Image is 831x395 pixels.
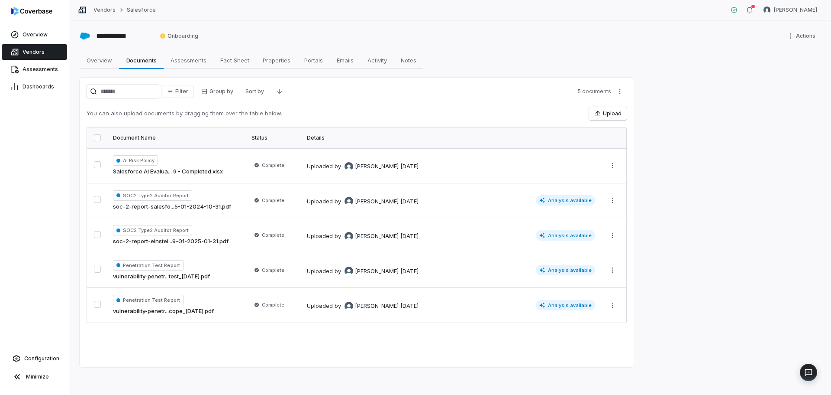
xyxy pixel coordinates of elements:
[123,55,160,66] span: Documents
[774,7,817,13] span: [PERSON_NAME]
[113,295,184,305] span: Penetration Test Report
[536,300,596,310] span: Analysis available
[355,232,399,241] span: [PERSON_NAME]
[606,264,619,277] button: More actions
[536,230,596,241] span: Analysis available
[175,88,188,95] span: Filter
[536,265,596,275] span: Analysis available
[307,162,419,171] div: Uploaded
[113,225,192,235] span: SOC2 Type2 Auditor Report
[400,162,419,171] div: [DATE]
[307,267,419,275] div: Uploaded
[93,7,116,13] a: Vendors
[113,237,229,246] a: soc-2-report-einstei...9-01-2025-01-31.pdf
[307,197,419,206] div: Uploaded
[307,134,595,141] div: Details
[11,7,52,16] img: logo-D7KZi-bG.svg
[606,299,619,312] button: More actions
[23,31,48,38] span: Overview
[758,3,822,16] button: Melanie Lorent avatar[PERSON_NAME]
[355,197,399,206] span: [PERSON_NAME]
[276,88,283,95] svg: Descending
[400,267,419,276] div: [DATE]
[400,197,419,206] div: [DATE]
[271,85,288,98] button: Descending
[613,85,627,98] button: More actions
[262,162,284,169] span: Complete
[400,302,419,310] div: [DATE]
[400,232,419,241] div: [DATE]
[536,195,596,206] span: Analysis available
[345,162,353,171] img: Sam Shaner avatar
[345,302,353,310] img: Sam Shaner avatar
[785,29,821,42] button: More actions
[113,190,192,201] span: SOC2 Type2 Auditor Report
[127,7,155,13] a: Salesforce
[259,55,294,66] span: Properties
[307,232,419,241] div: Uploaded
[262,197,284,204] span: Complete
[23,49,45,55] span: Vendors
[240,85,269,98] button: Sort by
[577,88,611,95] span: 5 documents
[262,267,284,274] span: Complete
[113,167,223,176] a: Salesforce AI Evalua... 9 - Completed.xlsx
[251,134,296,141] div: Status
[262,232,284,238] span: Complete
[113,202,231,211] a: soc-2-report-salesfo...5-01-2024-10-31.pdf
[196,85,238,98] button: Group by
[24,355,59,362] span: Configuration
[345,267,353,275] img: Sam Shaner avatar
[335,267,399,275] div: by
[335,197,399,206] div: by
[3,368,65,385] button: Minimize
[345,197,353,206] img: Sam Shaner avatar
[2,79,67,95] a: Dashboards
[26,373,49,380] span: Minimize
[3,351,65,366] a: Configuration
[113,307,214,316] a: vulnerability-penetr...cope_[DATE].pdf
[113,260,184,271] span: Penetration Test Report
[2,62,67,77] a: Assessments
[355,302,399,310] span: [PERSON_NAME]
[83,55,116,66] span: Overview
[301,55,326,66] span: Portals
[160,33,198,39] span: Onboarding
[23,66,58,73] span: Assessments
[2,44,67,60] a: Vendors
[113,272,210,281] a: vulnerability-penetr...test_[DATE].pdf
[262,301,284,308] span: Complete
[763,7,770,13] img: Melanie Lorent avatar
[113,134,241,141] div: Document Name
[335,232,399,241] div: by
[364,55,390,66] span: Activity
[355,267,399,276] span: [PERSON_NAME]
[333,55,357,66] span: Emails
[161,85,194,98] button: Filter
[307,302,419,310] div: Uploaded
[606,229,619,242] button: More actions
[217,55,253,66] span: Fact Sheet
[335,302,399,310] div: by
[113,155,158,166] span: AI Risk Policy
[397,55,420,66] span: Notes
[589,107,627,120] button: Upload
[606,159,619,172] button: More actions
[167,55,210,66] span: Assessments
[23,83,54,90] span: Dashboards
[355,162,399,171] span: [PERSON_NAME]
[87,109,282,118] p: You can also upload documents by dragging them over the table below.
[2,27,67,42] a: Overview
[345,232,353,241] img: Sam Shaner avatar
[335,162,399,171] div: by
[606,194,619,207] button: More actions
